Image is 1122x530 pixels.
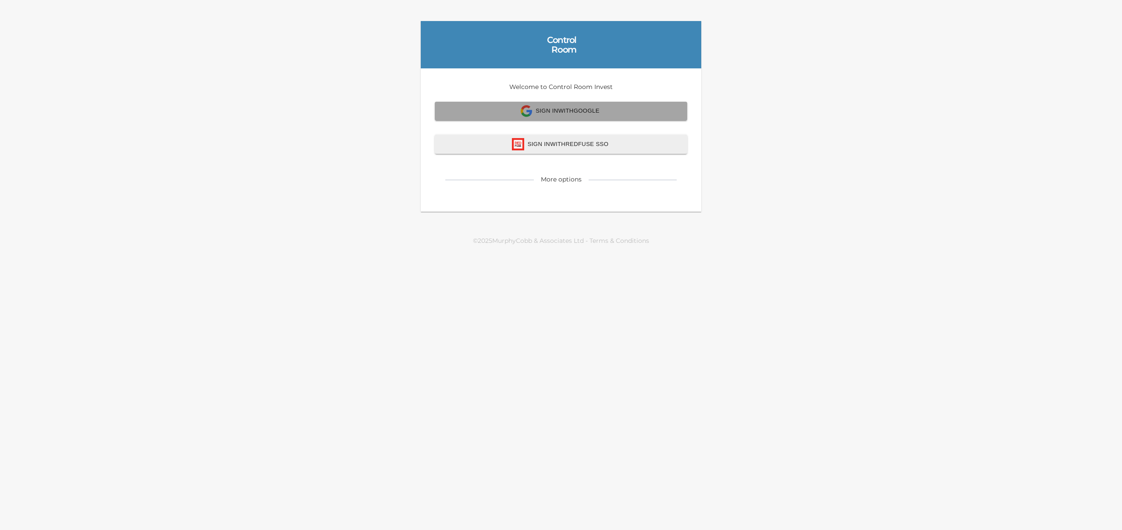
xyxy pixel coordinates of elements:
button: redfuse iconSign InwithRedfuse SSO [435,135,687,154]
span: Sign In with Redfuse SSO [444,138,678,150]
div: Welcome to Control Room Invest [421,68,701,212]
span: Sign In with Google [444,105,678,117]
a: Terms & Conditions [589,237,649,245]
div: Control Room [546,35,576,54]
img: redfuse icon [512,138,524,150]
div: More options [541,175,582,184]
button: Sign InwithGoogle [435,102,687,121]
